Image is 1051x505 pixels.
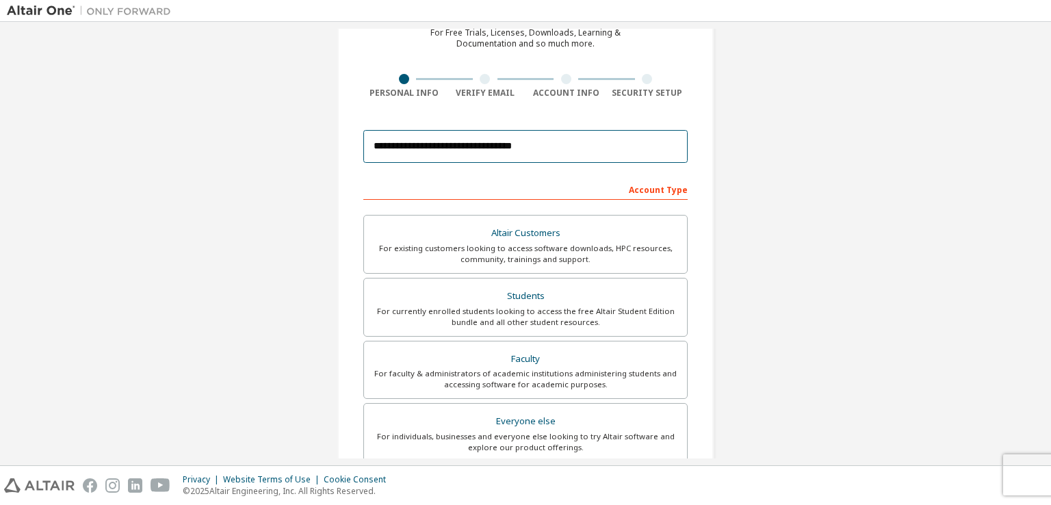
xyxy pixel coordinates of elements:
[324,474,394,485] div: Cookie Consent
[151,478,170,493] img: youtube.svg
[128,478,142,493] img: linkedin.svg
[372,431,679,453] div: For individuals, businesses and everyone else looking to try Altair software and explore our prod...
[372,368,679,390] div: For faculty & administrators of academic institutions administering students and accessing softwa...
[363,178,688,200] div: Account Type
[105,478,120,493] img: instagram.svg
[223,474,324,485] div: Website Terms of Use
[183,474,223,485] div: Privacy
[430,27,621,49] div: For Free Trials, Licenses, Downloads, Learning & Documentation and so much more.
[363,88,445,99] div: Personal Info
[7,4,178,18] img: Altair One
[372,350,679,369] div: Faculty
[372,306,679,328] div: For currently enrolled students looking to access the free Altair Student Edition bundle and all ...
[372,243,679,265] div: For existing customers looking to access software downloads, HPC resources, community, trainings ...
[183,485,394,497] p: © 2025 Altair Engineering, Inc. All Rights Reserved.
[445,88,526,99] div: Verify Email
[525,88,607,99] div: Account Info
[372,412,679,431] div: Everyone else
[372,224,679,243] div: Altair Customers
[83,478,97,493] img: facebook.svg
[607,88,688,99] div: Security Setup
[4,478,75,493] img: altair_logo.svg
[372,287,679,306] div: Students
